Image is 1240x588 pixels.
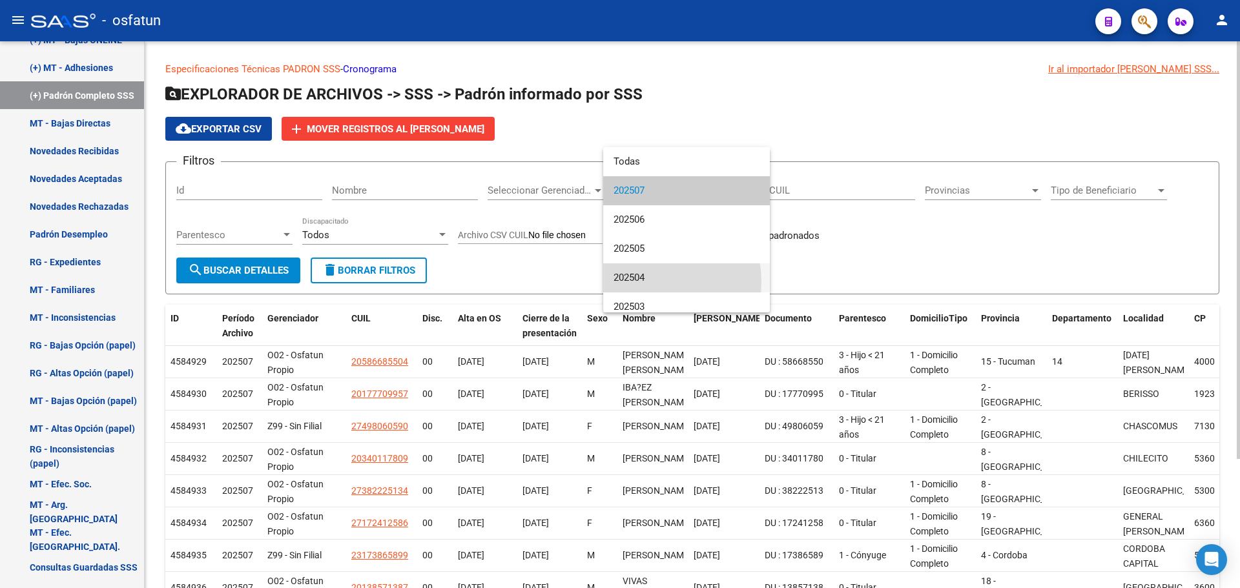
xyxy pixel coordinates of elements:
span: 202505 [614,234,759,263]
span: 202507 [614,176,759,205]
span: Todas [614,147,759,176]
div: Open Intercom Messenger [1196,544,1227,575]
span: 202504 [614,263,759,292]
span: 202506 [614,205,759,234]
span: 202503 [614,292,759,321]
